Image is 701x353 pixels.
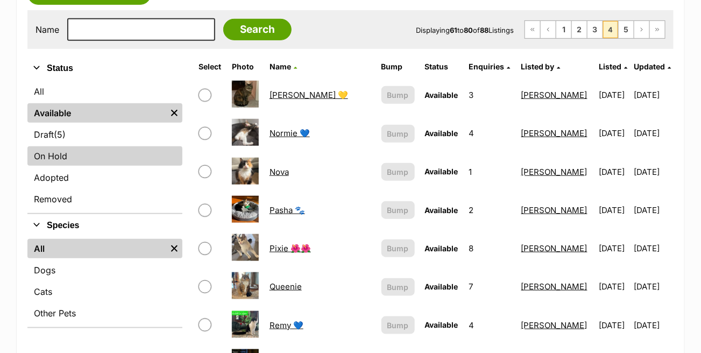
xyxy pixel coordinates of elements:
a: Listed [599,62,628,71]
a: Draft [27,125,182,144]
a: Remove filter [166,103,182,123]
a: [PERSON_NAME] [521,167,587,177]
td: [DATE] [595,268,633,305]
span: Available [424,282,458,291]
a: Available [27,103,166,123]
strong: 88 [480,26,488,34]
img: Queenie [232,272,259,299]
span: Bump [387,281,409,293]
td: [DATE] [595,192,633,229]
span: Bump [387,89,409,101]
th: Photo [228,58,264,75]
a: Page 2 [572,21,587,38]
td: 1 [464,153,516,190]
a: Updated [634,62,671,71]
td: [DATE] [595,115,633,152]
td: 2 [464,192,516,229]
button: Bump [381,163,415,181]
a: Page 3 [587,21,603,38]
button: Bump [381,278,415,296]
a: All [27,82,182,101]
td: 4 [464,307,516,344]
span: Available [424,129,458,138]
button: Status [27,61,182,75]
a: Other Pets [27,303,182,323]
nav: Pagination [525,20,665,39]
td: [DATE] [595,76,633,114]
a: Page 1 [556,21,571,38]
td: [DATE] [634,115,672,152]
button: Bump [381,86,415,104]
a: Listed by [521,62,561,71]
a: Remy 💙 [270,320,303,330]
a: [PERSON_NAME] [521,243,587,253]
span: Available [424,167,458,176]
th: Bump [377,58,419,75]
a: Next page [634,21,649,38]
button: Bump [381,239,415,257]
td: 3 [464,76,516,114]
a: Adopted [27,168,182,187]
td: [DATE] [595,307,633,344]
img: Pasha 🐾 [232,196,259,223]
span: Bump [387,320,409,331]
a: Queenie [270,281,302,292]
a: Enquiries [469,62,510,71]
a: [PERSON_NAME] [521,205,587,215]
a: Name [270,62,297,71]
span: translation missing: en.admin.listings.index.attributes.enquiries [469,62,504,71]
a: Page 5 [619,21,634,38]
span: Bump [387,128,409,139]
span: (5) [54,128,66,141]
td: [DATE] [634,307,672,344]
a: [PERSON_NAME] [521,128,587,138]
td: [DATE] [595,153,633,190]
a: Last page [650,21,665,38]
a: [PERSON_NAME] [521,281,587,292]
a: Dogs [27,260,182,280]
td: [DATE] [634,76,672,114]
img: Remy 💙 [232,311,259,338]
th: Select [194,58,226,75]
td: 4 [464,115,516,152]
a: All [27,239,166,258]
img: Pixie 🌺🌺 [232,234,259,261]
a: [PERSON_NAME] [521,320,587,330]
a: Pixie 🌺🌺 [270,243,311,253]
a: Cats [27,282,182,301]
td: 7 [464,268,516,305]
span: Updated [634,62,665,71]
span: Listed by [521,62,555,71]
td: [DATE] [634,153,672,190]
input: Search [223,19,292,40]
a: Nova [270,167,289,177]
button: Bump [381,316,415,334]
img: Mona 💛 [232,81,259,108]
span: Name [270,62,291,71]
a: Remove filter [166,239,182,258]
td: [DATE] [634,230,672,267]
span: Bump [387,243,409,254]
span: Page 4 [603,21,618,38]
a: Normie 💙 [270,128,310,138]
th: Status [420,58,463,75]
td: 8 [464,230,516,267]
a: On Hold [27,146,182,166]
div: Status [27,80,182,213]
a: Removed [27,189,182,209]
td: [DATE] [595,230,633,267]
strong: 61 [450,26,457,34]
a: Pasha 🐾 [270,205,305,215]
strong: 80 [464,26,473,34]
label: Name [36,25,59,34]
button: Bump [381,125,415,143]
div: Species [27,237,182,327]
span: Displaying to of Listings [416,26,514,34]
a: [PERSON_NAME] [521,90,587,100]
button: Bump [381,201,415,219]
span: Available [424,206,458,215]
span: Bump [387,166,409,178]
td: [DATE] [634,192,672,229]
button: Species [27,218,182,232]
span: Bump [387,204,409,216]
